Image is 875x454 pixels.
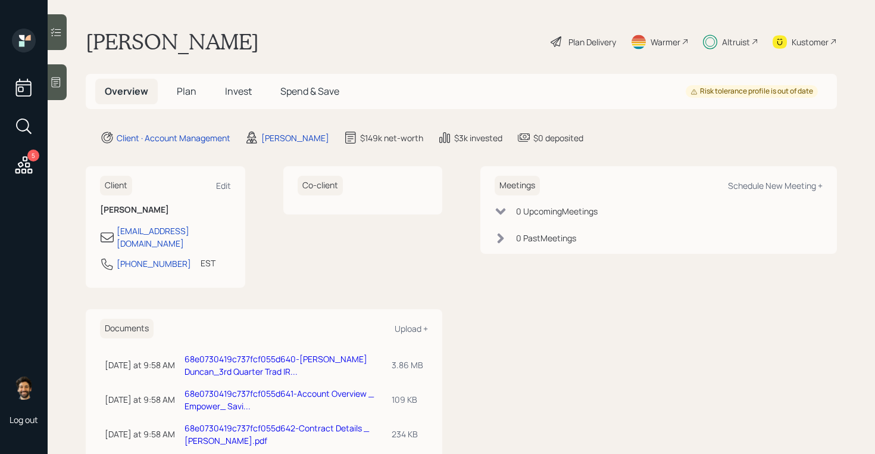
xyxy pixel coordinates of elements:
[117,225,231,250] div: [EMAIL_ADDRESS][DOMAIN_NAME]
[792,36,829,48] div: Kustomer
[117,257,191,270] div: [PHONE_NUMBER]
[105,393,175,406] div: [DATE] at 9:58 AM
[392,428,423,440] div: 234 KB
[298,176,343,195] h6: Co-client
[27,150,39,161] div: 5
[392,393,423,406] div: 109 KB
[100,176,132,195] h6: Client
[177,85,196,98] span: Plan
[568,36,616,48] div: Plan Delivery
[100,319,154,338] h6: Documents
[185,388,374,412] a: 68e0730419c737fcf055d641-Account Overview _ Empower_ Savi...
[516,205,598,217] div: 0 Upcoming Meeting s
[216,180,231,191] div: Edit
[728,180,823,191] div: Schedule New Meeting +
[225,85,252,98] span: Invest
[12,376,36,400] img: eric-schwartz-headshot.png
[201,257,215,269] div: EST
[516,232,576,244] div: 0 Past Meeting s
[690,86,813,97] div: Risk tolerance profile is out of date
[651,36,680,48] div: Warmer
[185,422,369,446] a: 68e0730419c737fcf055d642-Contract Details _ [PERSON_NAME].pdf
[395,323,428,334] div: Upload +
[185,353,367,377] a: 68e0730419c737fcf055d640-[PERSON_NAME] Duncan_3rd Quarter Trad IR...
[261,132,329,144] div: [PERSON_NAME]
[117,132,230,144] div: Client · Account Management
[10,414,38,425] div: Log out
[105,359,175,371] div: [DATE] at 9:58 AM
[392,359,423,371] div: 3.86 MB
[105,85,148,98] span: Overview
[100,205,231,215] h6: [PERSON_NAME]
[533,132,583,144] div: $0 deposited
[86,29,259,55] h1: [PERSON_NAME]
[722,36,750,48] div: Altruist
[280,85,339,98] span: Spend & Save
[105,428,175,440] div: [DATE] at 9:58 AM
[495,176,540,195] h6: Meetings
[454,132,502,144] div: $3k invested
[360,132,423,144] div: $149k net-worth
